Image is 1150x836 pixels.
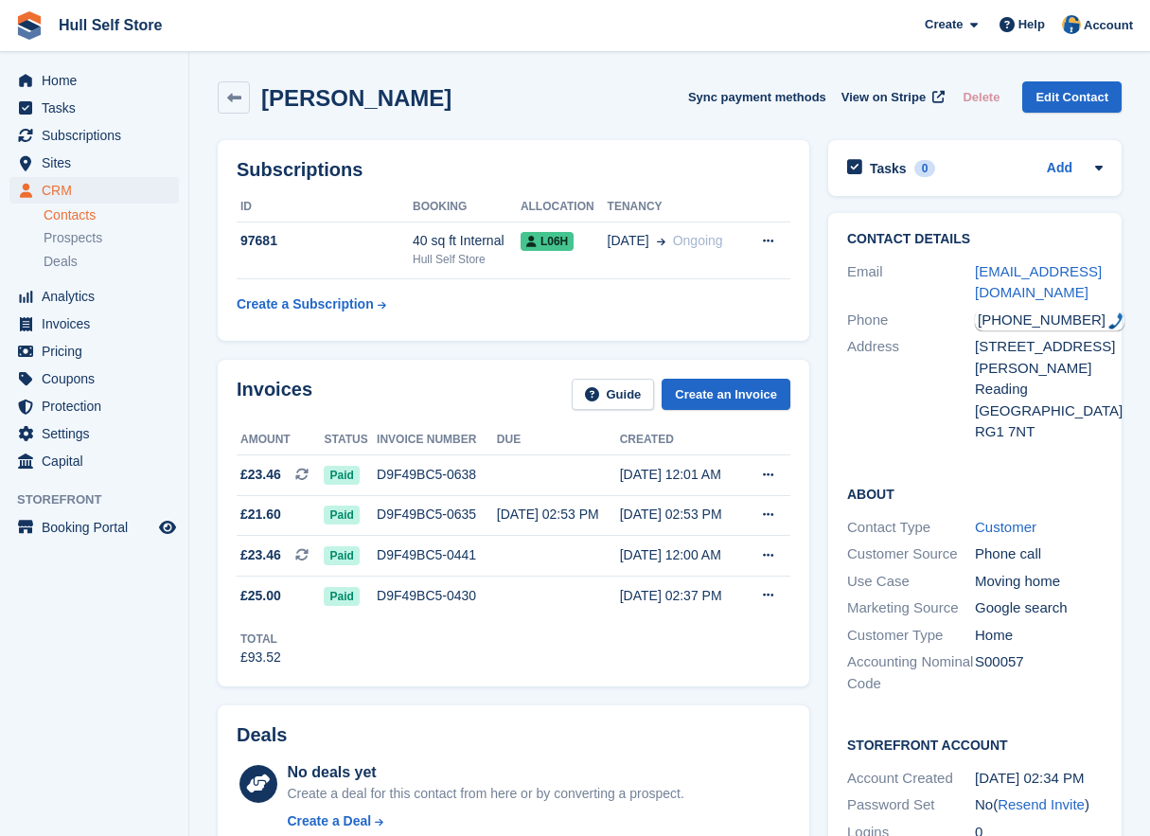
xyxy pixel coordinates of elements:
a: Preview store [156,516,179,539]
div: Home [975,625,1103,647]
div: Customer Source [847,543,975,565]
button: Delete [955,81,1007,113]
th: Booking [413,192,521,222]
div: S00057 [975,651,1103,694]
a: menu [9,95,179,121]
div: £93.52 [240,648,281,667]
div: Hull Self Store [413,251,521,268]
span: Create [925,15,963,34]
span: Paid [324,587,359,606]
span: Storefront [17,490,188,509]
span: Tasks [42,95,155,121]
h2: Contact Details [847,232,1103,247]
h2: Storefront Account [847,735,1103,754]
div: [DATE] 02:53 PM [497,505,620,525]
span: Pricing [42,338,155,365]
a: menu [9,67,179,94]
div: Reading [975,379,1103,400]
th: Amount [237,425,324,455]
div: Use Case [847,571,975,593]
div: Email [847,261,975,304]
div: [DATE] 12:01 AM [620,465,743,485]
span: L06H [521,232,574,251]
a: Create a Deal [287,811,683,831]
a: menu [9,311,179,337]
div: D9F49BC5-0430 [377,586,497,606]
div: Phone call [975,543,1103,565]
th: Tenancy [608,192,744,222]
a: Contacts [44,206,179,224]
img: stora-icon-8386f47178a22dfd0bd8f6a31ec36ba5ce8667c1dd55bd0f319d3a0aa187defe.svg [15,11,44,40]
div: Create a Deal [287,811,371,831]
span: ( ) [993,796,1089,812]
span: Paid [324,506,359,525]
span: Sites [42,150,155,176]
div: 40 sq ft Internal [413,231,521,251]
div: Contact Type [847,517,975,539]
th: Status [324,425,377,455]
div: [DATE] 02:53 PM [620,505,743,525]
h2: Subscriptions [237,159,790,181]
a: Add [1047,158,1072,180]
span: Capital [42,448,155,474]
a: menu [9,177,179,204]
h2: About [847,484,1103,503]
h2: Deals [237,724,287,746]
a: menu [9,283,179,310]
a: Deals [44,252,179,272]
span: £23.46 [240,465,281,485]
a: menu [9,514,179,541]
a: Prospects [44,228,179,248]
div: RG1 7NT [975,421,1103,443]
div: Google search [975,597,1103,619]
th: Created [620,425,743,455]
span: Home [42,67,155,94]
span: Analytics [42,283,155,310]
span: Help [1018,15,1045,34]
span: Protection [42,393,155,419]
div: Address [847,336,975,443]
span: Paid [324,466,359,485]
div: Total [240,631,281,648]
a: menu [9,150,179,176]
a: menu [9,338,179,365]
div: 97681 [237,231,413,251]
span: Paid [324,546,359,565]
span: Ongoing [673,233,723,248]
span: Subscriptions [42,122,155,149]
div: Moving home [975,571,1103,593]
div: [DATE] 02:34 PM [975,768,1103,790]
div: [GEOGRAPHIC_DATA] [975,400,1103,422]
a: Resend Invite [998,796,1085,812]
div: Password Set [847,794,975,816]
a: menu [9,122,179,149]
a: menu [9,448,179,474]
a: menu [9,365,179,392]
div: No deals yet [287,761,683,784]
span: Coupons [42,365,155,392]
span: CRM [42,177,155,204]
div: [STREET_ADDRESS][PERSON_NAME] [975,336,1103,379]
div: Account Created [847,768,975,790]
div: D9F49BC5-0635 [377,505,497,525]
div: Create a Subscription [237,294,374,314]
a: Edit Contact [1022,81,1122,113]
h2: [PERSON_NAME] [261,85,451,111]
span: Booking Portal [42,514,155,541]
span: [DATE] [608,231,649,251]
span: £23.46 [240,545,281,565]
img: hfpfyWBK5wQHBAGPgDf9c6qAYOxxMAAAAASUVORK5CYII= [1108,312,1123,329]
span: Settings [42,420,155,447]
img: Hull Self Store [1062,15,1081,34]
div: [DATE] 02:37 PM [620,586,743,606]
span: View on Stripe [841,88,926,107]
span: £25.00 [240,586,281,606]
span: £21.60 [240,505,281,525]
th: Due [497,425,620,455]
div: D9F49BC5-0441 [377,545,497,565]
th: Invoice number [377,425,497,455]
div: 0 [914,160,936,177]
h2: Tasks [870,160,907,177]
span: Account [1084,16,1133,35]
a: [EMAIL_ADDRESS][DOMAIN_NAME] [975,263,1102,301]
